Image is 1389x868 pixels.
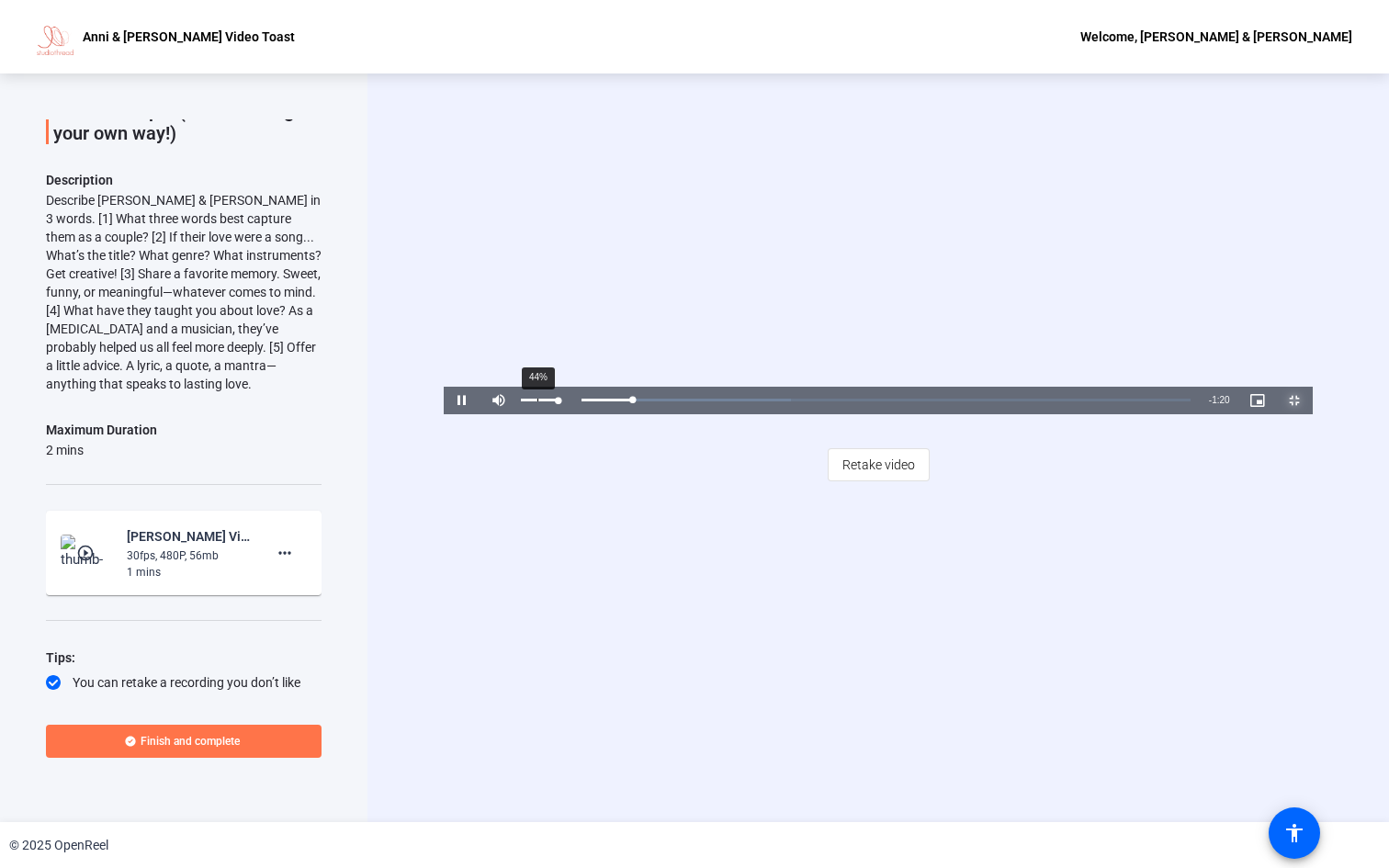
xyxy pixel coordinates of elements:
span: Retake video [842,447,915,482]
div: Progress Bar [582,399,1190,401]
div: Maximum Duration [46,419,157,441]
p: Video Prompts (Pick 1–2 or go your own way!) [53,100,322,144]
mat-icon: play_circle_outline [76,544,98,562]
div: 30fps, 480P, 56mb [127,547,250,564]
span: 1:20 [1212,395,1229,405]
img: OpenReel logo [37,18,73,55]
div: Volume Level [521,399,559,401]
div: 1 mins [127,564,250,581]
img: thumb-nail [61,535,115,571]
mat-icon: more_horiz [274,542,296,564]
button: Retake video [828,448,930,481]
p: Description [46,169,322,191]
span: - [1209,395,1212,405]
span: Finish and complete [141,734,240,749]
button: Mute [480,387,517,414]
button: Pause [444,387,480,414]
button: Finish and complete [46,725,322,758]
mat-icon: accessibility [1283,822,1305,844]
div: Tips: [46,647,322,669]
p: Anni & [PERSON_NAME] Video Toast [83,26,295,48]
div: Welcome, [PERSON_NAME] & [PERSON_NAME] [1080,26,1352,48]
div: [PERSON_NAME] Video Toast-1755133147290-webcam [127,525,250,547]
button: Exit Fullscreen [1276,387,1313,414]
div: © 2025 OpenReel [9,836,108,855]
button: Picture-in-Picture [1239,387,1276,414]
div: 2 mins [46,441,157,459]
div: You can retake a recording you don’t like [46,673,322,692]
div: Describe [PERSON_NAME] & [PERSON_NAME] in 3 words. [1] What three words best capture them as a co... [46,191,322,393]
